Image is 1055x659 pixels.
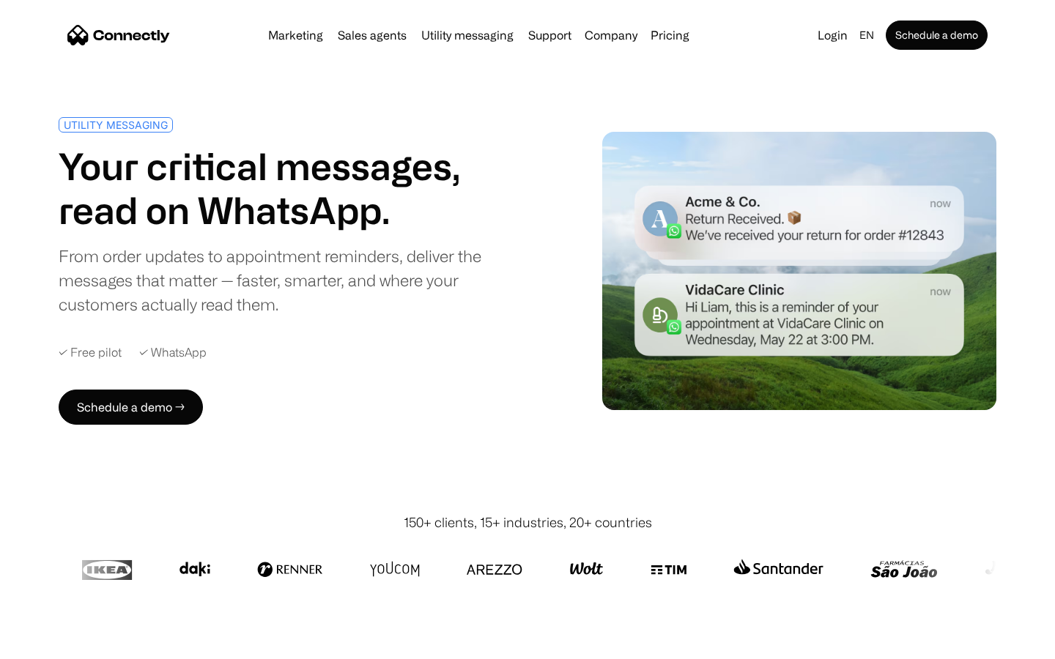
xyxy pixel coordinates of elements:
div: 150+ clients, 15+ industries, 20+ countries [404,513,652,532]
a: Schedule a demo → [59,390,203,425]
aside: Language selected: English [15,632,88,654]
div: UTILITY MESSAGING [64,119,168,130]
a: Marketing [262,29,329,41]
div: ✓ Free pilot [59,346,122,360]
a: Pricing [645,29,695,41]
a: Sales agents [332,29,412,41]
div: Company [585,25,637,45]
div: en [859,25,874,45]
div: ✓ WhatsApp [139,346,207,360]
a: Schedule a demo [886,21,988,50]
a: Login [812,25,854,45]
div: From order updates to appointment reminders, deliver the messages that matter — faster, smarter, ... [59,244,522,316]
a: Support [522,29,577,41]
a: Utility messaging [415,29,519,41]
ul: Language list [29,633,88,654]
h1: Your critical messages, read on WhatsApp. [59,144,522,232]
